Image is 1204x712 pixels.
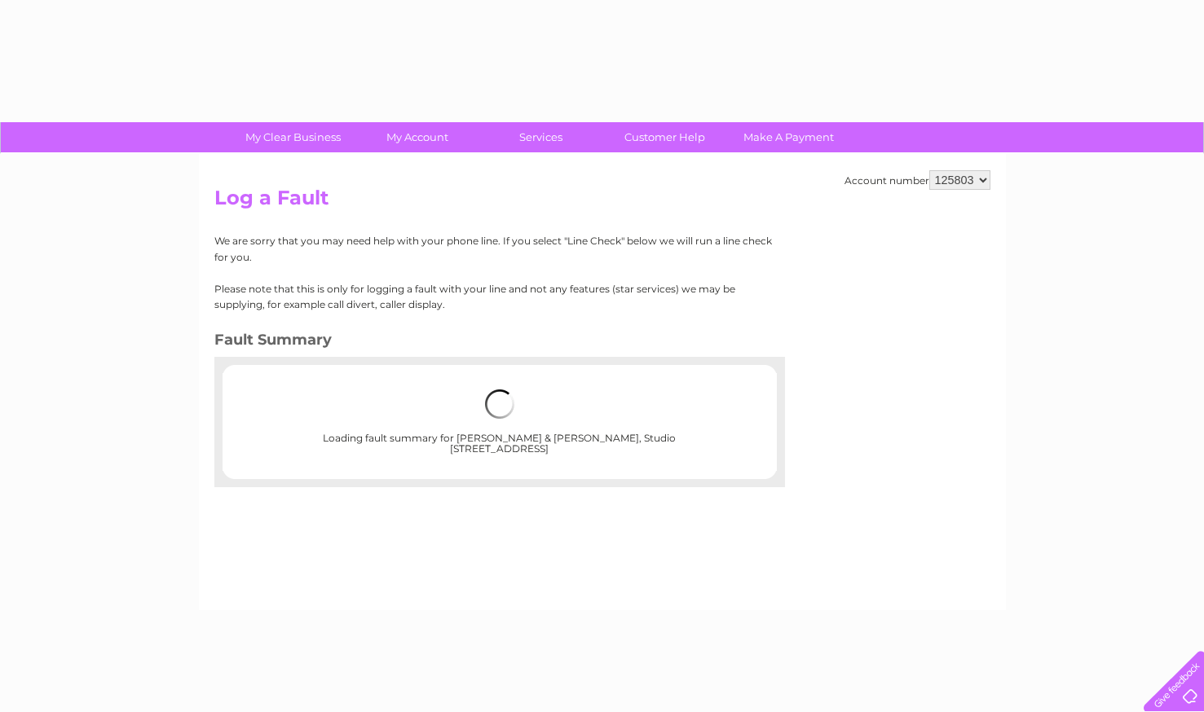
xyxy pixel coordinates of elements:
[485,389,514,419] img: loading
[214,233,773,264] p: We are sorry that you may need help with your phone line. If you select "Line Check" below we wil...
[350,122,484,152] a: My Account
[275,373,725,471] div: Loading fault summary for [PERSON_NAME] & [PERSON_NAME], Studio [STREET_ADDRESS]
[474,122,608,152] a: Services
[226,122,360,152] a: My Clear Business
[721,122,856,152] a: Make A Payment
[598,122,732,152] a: Customer Help
[845,170,990,190] div: Account number
[214,281,773,312] p: Please note that this is only for logging a fault with your line and not any features (star servi...
[214,328,773,357] h3: Fault Summary
[214,187,990,218] h2: Log a Fault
